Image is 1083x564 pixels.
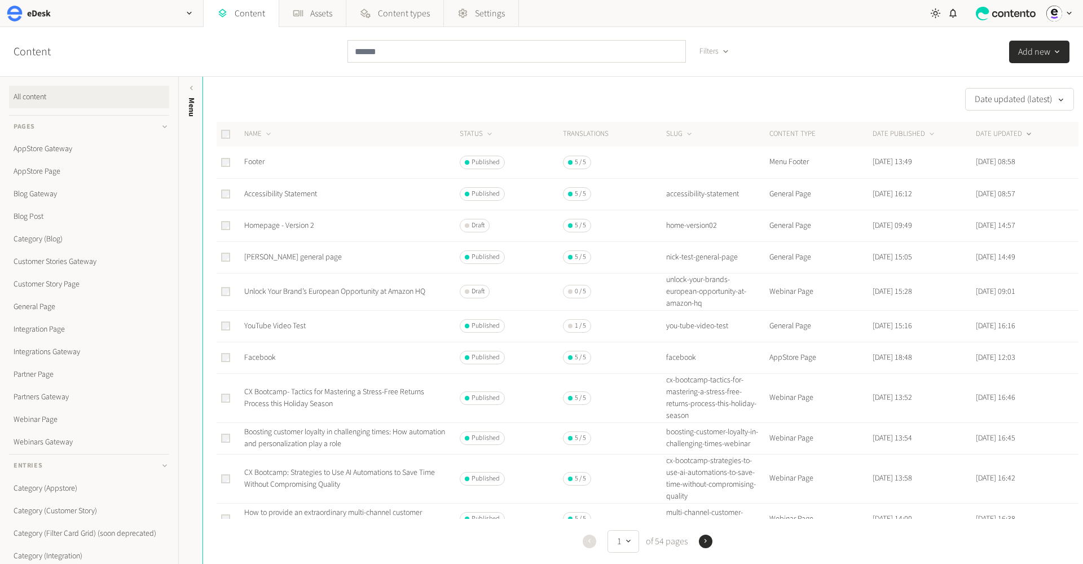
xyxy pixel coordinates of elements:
time: [DATE] 08:58 [976,156,1015,168]
button: Filters [690,40,738,63]
td: you-tube-video-test [666,310,769,342]
button: Date updated (latest) [965,88,1074,111]
td: Webinar Page [769,503,872,535]
time: [DATE] 16:45 [976,433,1015,444]
a: Accessibility Statement [244,188,317,200]
a: Footer [244,156,265,168]
a: Webinars Gateway [9,431,169,453]
time: [DATE] 16:16 [976,320,1015,332]
a: Category (Filter Card Grid) (soon deprecated) [9,522,169,545]
button: 1 [607,530,639,553]
a: Facebook [244,352,276,363]
td: Webinar Page [769,422,872,454]
a: Category (Blog) [9,228,169,250]
span: of 54 pages [644,535,688,548]
span: Published [472,189,500,199]
time: [DATE] 08:57 [976,188,1015,200]
a: AppStore Page [9,160,169,183]
th: Translations [562,122,666,147]
td: General Page [769,241,872,273]
img: eDesk [7,6,23,21]
time: [DATE] 09:01 [976,286,1015,297]
span: Published [472,352,500,363]
time: [DATE] 13:52 [873,392,912,403]
span: 1 / 5 [575,321,586,331]
th: CONTENT TYPE [769,122,872,147]
a: Customer Stories Gateway [9,250,169,273]
td: Webinar Page [769,273,872,310]
a: YouTube Video Test [244,320,306,332]
time: [DATE] 14:57 [976,220,1015,231]
time: [DATE] 09:49 [873,220,912,231]
span: 5 / 5 [575,157,586,168]
a: Unlock Your Brand’s European Opportunity at Amazon HQ [244,286,425,297]
td: unlock-your-brands-european-opportunity-at-amazon-hq [666,273,769,310]
button: Add new [1009,41,1069,63]
a: Blog Gateway [9,183,169,205]
span: Published [472,252,500,262]
td: cx-bootcamp-strategies-to-use-ai-automations-to-save-time-without-compromising-quality [666,454,769,503]
time: [DATE] 14:00 [873,513,912,525]
span: 5 / 5 [575,393,586,403]
h2: Content [14,43,77,60]
a: How to provide an extraordinary multi-channel customer experience [244,507,422,530]
a: Boosting customer loyalty in challenging times: How automation and personalization play a role [244,426,445,450]
time: [DATE] 18:48 [873,352,912,363]
a: Customer Story Page [9,273,169,296]
span: Filters [699,46,719,58]
time: [DATE] 16:38 [976,513,1015,525]
time: [DATE] 13:58 [873,473,912,484]
a: CX Bootcamp- Tactics for Mastering a Stress-Free Returns Process this Holiday Season [244,386,424,409]
span: 0 / 5 [575,287,586,297]
time: [DATE] 15:05 [873,252,912,263]
a: Partner Page [9,363,169,386]
time: [DATE] 15:16 [873,320,912,332]
span: 5 / 5 [575,189,586,199]
a: Integration Page [9,318,169,341]
a: Integrations Gateway [9,341,169,363]
span: 5 / 5 [575,514,586,524]
a: General Page [9,296,169,318]
span: Published [472,514,500,524]
a: Category (Appstore) [9,477,169,500]
a: CX Bootcamp: Strategies to Use AI Automations to Save Time Without Compromising Quality [244,467,435,490]
time: [DATE] 15:28 [873,286,912,297]
span: Entries [14,461,42,471]
span: Pages [14,122,35,132]
span: Draft [472,287,485,297]
time: [DATE] 16:12 [873,188,912,200]
td: cx-bootcamp-tactics-for-mastering-a-stress-free-returns-process-this-holiday-season [666,373,769,422]
button: DATE PUBLISHED [873,129,936,140]
td: Webinar Page [769,373,872,422]
td: boosting-customer-loyalty-in-challenging-times-webinar [666,422,769,454]
time: [DATE] 13:49 [873,156,912,168]
span: Settings [475,7,505,20]
a: Webinar Page [9,408,169,431]
td: nick-test-general-page [666,241,769,273]
span: Published [472,157,500,168]
span: 5 / 5 [575,433,586,443]
a: All content [9,86,169,108]
span: 5 / 5 [575,221,586,231]
time: [DATE] 14:49 [976,252,1015,263]
button: DATE UPDATED [976,129,1033,140]
time: [DATE] 12:03 [976,352,1015,363]
img: Unni Nambiar [1046,6,1062,21]
td: General Page [769,210,872,241]
span: Draft [472,221,485,231]
td: accessibility-statement [666,178,769,210]
button: SLUG [666,129,694,140]
td: multi-channel-customer-experience [666,503,769,535]
a: Category (Customer Story) [9,500,169,522]
time: [DATE] 16:42 [976,473,1015,484]
span: Content types [378,7,430,20]
time: [DATE] 13:54 [873,433,912,444]
span: 5 / 5 [575,352,586,363]
span: Published [472,321,500,331]
a: Blog Post [9,205,169,228]
td: Menu Footer [769,147,872,178]
span: Published [472,393,500,403]
span: Published [472,433,500,443]
span: 5 / 5 [575,474,586,484]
